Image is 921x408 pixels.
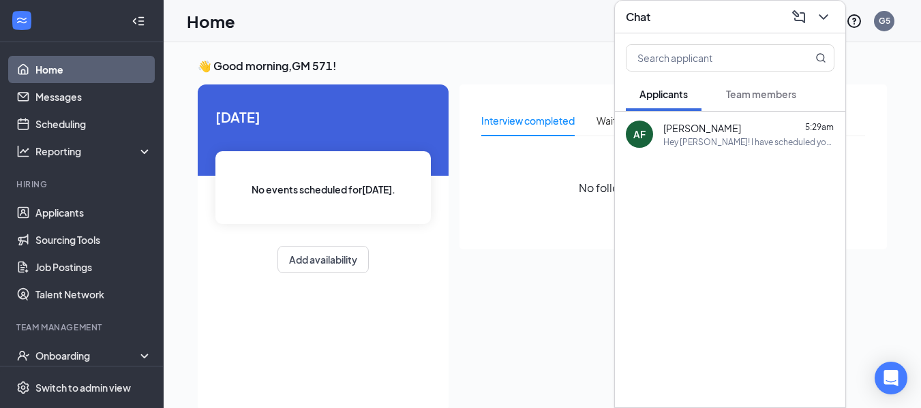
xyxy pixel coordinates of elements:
[815,9,832,25] svg: ChevronDown
[16,381,30,394] svg: Settings
[639,88,688,100] span: Applicants
[879,15,890,27] div: G5
[805,122,834,132] span: 5:29am
[187,10,235,33] h1: Home
[791,9,807,25] svg: ComposeMessage
[663,121,741,135] span: [PERSON_NAME]
[252,182,395,197] span: No events scheduled for [DATE] .
[626,45,788,71] input: Search applicant
[788,6,810,28] button: ComposeMessage
[35,199,152,226] a: Applicants
[35,349,140,362] div: Onboarding
[35,56,152,83] a: Home
[726,88,796,100] span: Team members
[35,110,152,138] a: Scheduling
[481,113,575,128] div: Interview completed
[633,127,646,141] div: AF
[35,144,153,158] div: Reporting
[16,321,149,333] div: Team Management
[579,179,768,196] span: No follow-up needed at the moment
[597,113,699,128] div: Waiting for an interview
[875,362,907,394] div: Open Intercom Messenger
[16,349,30,362] svg: UserCheck
[35,226,152,253] a: Sourcing Tools
[815,52,826,63] svg: MagnifyingGlass
[846,13,862,29] svg: QuestionInfo
[15,14,29,27] svg: WorkstreamLogo
[16,178,149,190] div: Hiring
[198,59,887,74] h3: 👋 Good morning, GM 571 !
[215,106,431,127] span: [DATE]
[626,10,650,25] h3: Chat
[35,83,152,110] a: Messages
[663,136,834,148] div: Hey [PERSON_NAME]! I have scheduled you for an interview for [PERSON_NAME]. at 2:15 just to get y...
[277,246,369,273] button: Add availability
[132,14,145,28] svg: Collapse
[35,281,152,308] a: Talent Network
[813,6,834,28] button: ChevronDown
[16,144,30,158] svg: Analysis
[35,381,131,394] div: Switch to admin view
[35,253,152,281] a: Job Postings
